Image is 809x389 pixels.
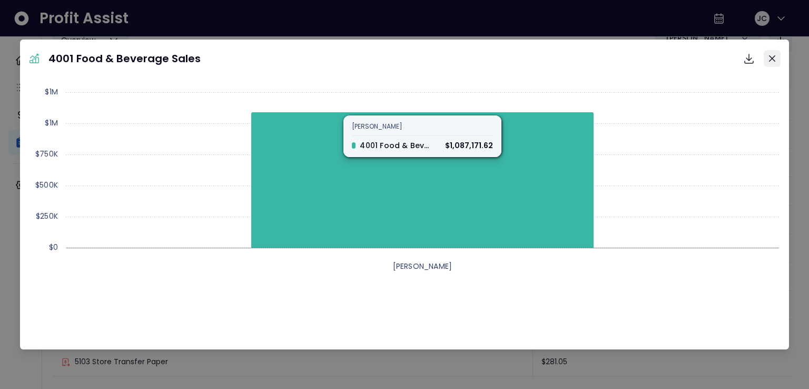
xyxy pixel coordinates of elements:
[764,50,781,67] button: Close
[393,261,452,271] text: [PERSON_NAME]
[35,149,58,159] text: $750K
[49,242,58,252] text: $0
[45,86,58,97] text: $1M
[36,211,58,221] text: $250K
[35,180,58,190] text: $500K
[48,51,201,66] p: 4001 Food & Beverage Sales
[738,48,759,69] button: Download options
[45,118,58,128] text: $1M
